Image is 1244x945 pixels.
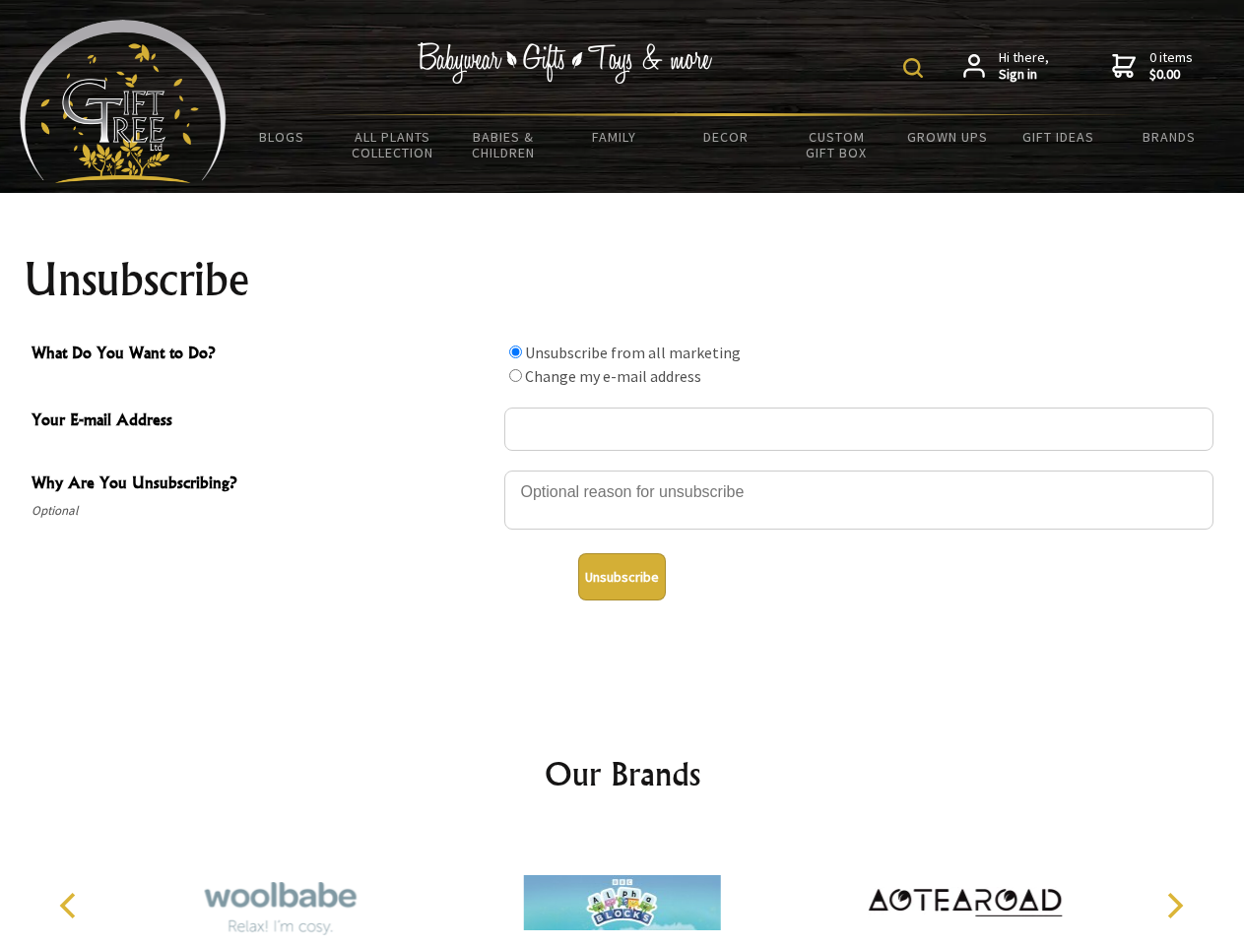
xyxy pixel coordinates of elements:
[1114,116,1225,157] a: Brands
[49,884,93,927] button: Previous
[781,116,892,173] a: Custom Gift Box
[20,20,227,183] img: Babyware - Gifts - Toys and more...
[32,499,494,523] span: Optional
[509,346,522,358] input: What Do You Want to Do?
[418,42,713,84] img: Babywear - Gifts - Toys & more
[504,408,1213,451] input: Your E-mail Address
[227,116,338,157] a: BLOGS
[578,553,666,600] button: Unsubscribe
[963,49,1049,84] a: Hi there,Sign in
[1152,884,1196,927] button: Next
[1112,49,1193,84] a: 0 items$0.00
[1003,116,1114,157] a: Gift Ideas
[999,66,1049,84] strong: Sign in
[903,58,923,78] img: product search
[999,49,1049,84] span: Hi there,
[39,750,1206,797] h2: Our Brands
[24,256,1221,303] h1: Unsubscribe
[32,471,494,499] span: Why Are You Unsubscribing?
[891,116,1003,157] a: Grown Ups
[448,116,559,173] a: Babies & Children
[1149,66,1193,84] strong: $0.00
[525,343,741,362] label: Unsubscribe from all marketing
[670,116,781,157] a: Decor
[32,408,494,436] span: Your E-mail Address
[1149,48,1193,84] span: 0 items
[32,341,494,369] span: What Do You Want to Do?
[559,116,671,157] a: Family
[509,369,522,382] input: What Do You Want to Do?
[525,366,701,386] label: Change my e-mail address
[504,471,1213,530] textarea: Why Are You Unsubscribing?
[338,116,449,173] a: All Plants Collection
